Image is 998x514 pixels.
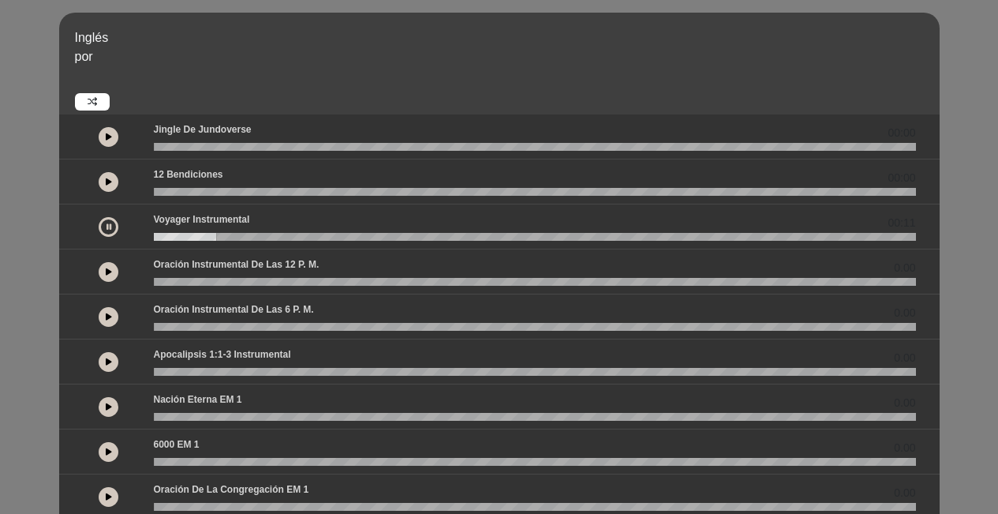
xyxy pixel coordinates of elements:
[154,394,242,405] font: Nación Eterna EM 1
[894,261,915,274] font: 0.00
[894,441,915,454] font: 0.00
[154,169,223,180] font: 12 bendiciones
[154,349,291,360] font: Apocalipsis 1:1-3 Instrumental
[154,484,309,495] font: Oración de la congregación EM 1
[154,214,250,225] font: Voyager Instrumental
[894,351,915,364] font: 0.00
[894,396,915,409] font: 0.00
[154,304,314,315] font: Oración instrumental de las 6 p. m.
[888,126,915,139] font: 00:00
[894,306,915,319] font: 0.00
[75,50,93,63] font: por
[154,259,320,270] font: Oración instrumental de las 12 p. m.
[154,124,252,135] font: Jingle de Jundoverse
[894,486,915,499] font: 0.00
[888,215,915,231] span: 00:11
[75,31,109,44] font: Inglés
[888,171,915,184] font: 00:00
[154,439,200,450] font: 6000 EM 1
